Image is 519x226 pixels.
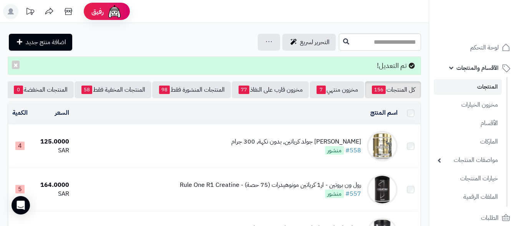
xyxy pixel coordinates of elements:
a: تحديثات المنصة [20,4,40,21]
span: 5 [15,185,25,193]
span: 58 [81,86,92,94]
img: ai-face.png [107,4,122,19]
div: رول ون بروتين - ار1 كرياتين مونوهيدرات (75 حصة) - Rule One R1 Creatine [180,181,361,190]
span: 0 [14,86,23,94]
span: رفيق [91,7,104,16]
a: #558 [345,146,361,155]
a: المنتجات [434,79,502,95]
img: كيفن ليفرون جولد كرياتين, بدون نكهة, 300 جرام [367,131,398,162]
a: مخزون منتهي7 [310,81,364,98]
span: منشور [325,146,344,155]
span: 4 [15,142,25,150]
div: 164.0000 [35,181,69,190]
a: خيارات المنتجات [434,170,502,187]
a: #557 [345,189,361,198]
a: اضافة منتج جديد [9,34,72,51]
a: الكمية [12,108,28,117]
a: مخزون الخيارات [434,97,502,113]
img: رول ون بروتين - ار1 كرياتين مونوهيدرات (75 حصة) - Rule One R1 Creatine [367,174,398,205]
a: الأقسام [434,115,502,132]
span: 98 [159,86,170,94]
div: SAR [35,190,69,198]
div: Open Intercom Messenger [12,196,30,214]
img: logo-2.png [467,21,512,37]
button: × [12,61,20,69]
a: المنتجات المنشورة فقط98 [152,81,231,98]
a: مواصفات المنتجات [434,152,502,168]
a: كل المنتجات156 [365,81,421,98]
span: 7 [317,86,326,94]
a: اسم المنتج [370,108,398,117]
span: لوحة التحكم [470,42,499,53]
div: SAR [35,146,69,155]
a: السعر [55,108,69,117]
div: [PERSON_NAME] جولد كرياتين, بدون نكهة, 300 جرام [231,137,361,146]
div: 125.0000 [35,137,69,146]
a: لوحة التحكم [434,38,514,57]
a: الملفات الرقمية [434,189,502,205]
a: التحرير لسريع [282,34,336,51]
span: التحرير لسريع [300,38,330,47]
span: الأقسام والمنتجات [456,63,499,73]
span: 156 [372,86,386,94]
a: المنتجات المخفضة0 [7,81,74,98]
span: الطلبات [481,213,499,223]
div: تم التعديل! [8,56,421,75]
a: المنتجات المخفية فقط58 [75,81,151,98]
span: 77 [239,86,249,94]
a: الماركات [434,134,502,150]
a: مخزون قارب على النفاذ77 [232,81,309,98]
span: اضافة منتج جديد [26,38,66,47]
span: منشور [325,190,344,198]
